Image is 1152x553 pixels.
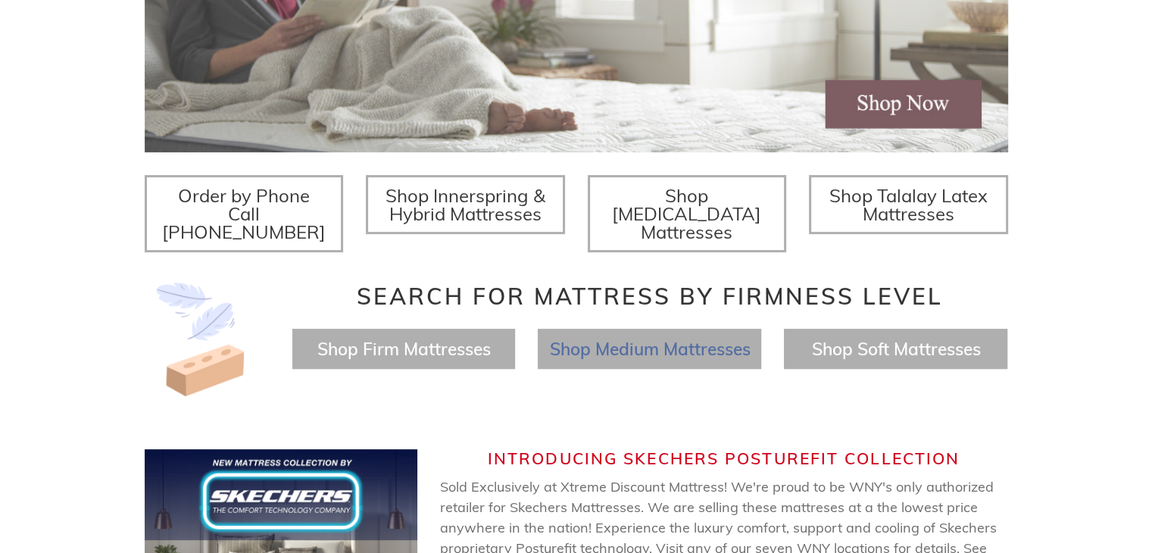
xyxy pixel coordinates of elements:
[145,175,344,252] a: Order by Phone Call [PHONE_NUMBER]
[366,175,565,234] a: Shop Innerspring & Hybrid Mattresses
[811,338,980,360] a: Shop Soft Mattresses
[145,283,258,396] img: Image-of-brick- and-feather-representing-firm-and-soft-feel
[488,448,960,468] span: Introducing Skechers Posturefit Collection
[588,175,787,252] a: Shop [MEDICAL_DATA] Mattresses
[162,184,326,243] span: Order by Phone Call [PHONE_NUMBER]
[357,282,943,311] span: Search for Mattress by Firmness Level
[549,338,750,360] a: Shop Medium Mattresses
[829,184,988,225] span: Shop Talalay Latex Mattresses
[809,175,1008,234] a: Shop Talalay Latex Mattresses
[317,338,490,360] a: Shop Firm Mattresses
[612,184,761,243] span: Shop [MEDICAL_DATA] Mattresses
[386,184,545,225] span: Shop Innerspring & Hybrid Mattresses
